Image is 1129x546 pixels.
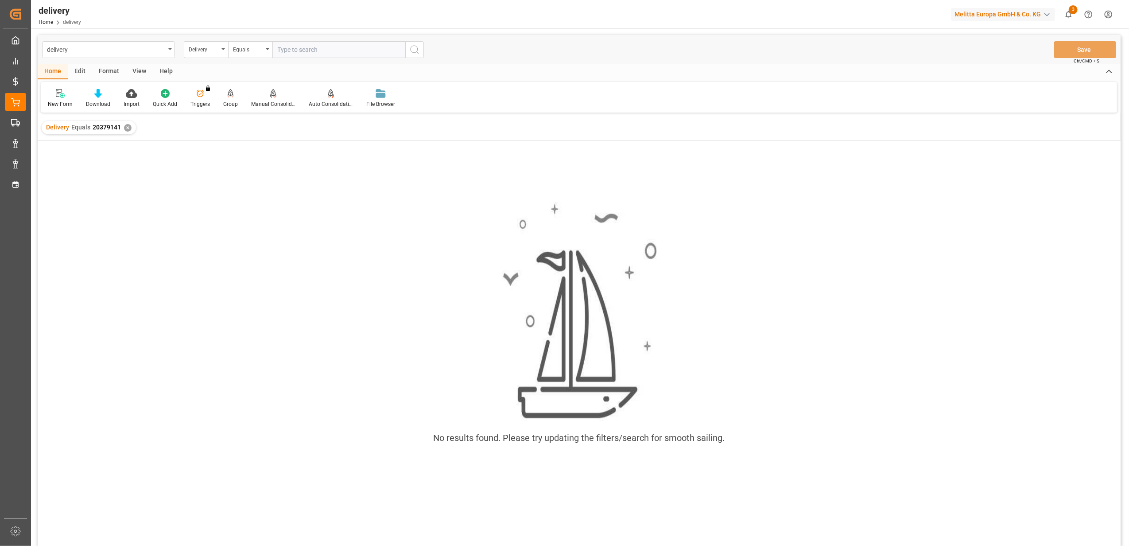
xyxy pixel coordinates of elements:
[48,100,73,108] div: New Form
[38,64,68,79] div: Home
[93,124,121,131] span: 20379141
[1074,58,1099,64] span: Ctrl/CMD + S
[309,100,353,108] div: Auto Consolidation
[39,4,81,17] div: delivery
[233,43,263,54] div: Equals
[153,100,177,108] div: Quick Add
[251,100,295,108] div: Manual Consolidation
[272,41,405,58] input: Type to search
[71,124,90,131] span: Equals
[223,100,238,108] div: Group
[434,431,725,445] div: No results found. Please try updating the filters/search for smooth sailing.
[68,64,92,79] div: Edit
[366,100,395,108] div: File Browser
[153,64,179,79] div: Help
[184,41,228,58] button: open menu
[1054,41,1116,58] button: Save
[228,41,272,58] button: open menu
[47,43,165,55] div: delivery
[124,124,132,132] div: ✕
[405,41,424,58] button: search button
[502,202,657,421] img: smooth_sailing.jpeg
[39,19,53,25] a: Home
[42,41,175,58] button: open menu
[126,64,153,79] div: View
[46,124,69,131] span: Delivery
[124,100,140,108] div: Import
[86,100,110,108] div: Download
[189,43,219,54] div: Delivery
[92,64,126,79] div: Format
